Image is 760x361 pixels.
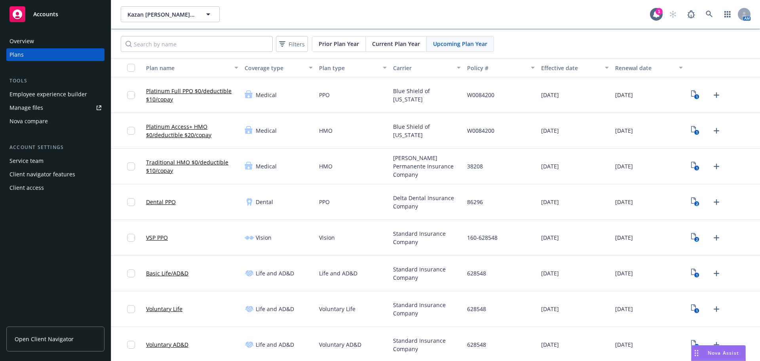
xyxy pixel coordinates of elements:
span: Life and AD&D [319,269,357,277]
button: Coverage type [241,58,315,77]
input: Toggle Row Selected [127,269,135,277]
input: Toggle Row Selected [127,341,135,349]
button: Renewal date [612,58,686,77]
div: Client navigator features [9,168,75,181]
div: Carrier [393,64,452,72]
a: Platinum Full PPO $0/deductible $10/copay [146,87,238,103]
a: View Plan Documents [689,89,702,101]
span: Delta Dental Insurance Company [393,194,461,210]
div: Manage files [9,101,43,114]
span: Life and AD&D [256,340,294,349]
a: View Plan Documents [689,160,702,173]
span: [DATE] [541,162,559,170]
span: [DATE] [615,198,633,206]
a: Upload Plan Documents [710,89,723,101]
span: Filters [277,38,306,50]
a: Upload Plan Documents [710,160,723,173]
span: Standard Insurance Company [393,336,461,353]
a: Switch app [720,6,735,22]
a: Voluntary AD&D [146,340,188,349]
span: Voluntary AD&D [319,340,361,349]
input: Toggle Row Selected [127,305,135,313]
button: Plan name [143,58,241,77]
span: 38208 [467,162,483,170]
div: Drag to move [692,346,701,361]
text: 1 [696,130,698,135]
a: Employee experience builder [6,88,104,101]
span: Medical [256,91,277,99]
div: Renewal date [615,64,674,72]
span: PPO [319,91,330,99]
text: 2 [696,201,698,206]
span: HMO [319,126,332,135]
span: [DATE] [615,233,633,242]
div: Plan name [146,64,230,72]
a: Upload Plan Documents [710,267,723,280]
span: [DATE] [541,269,559,277]
span: PPO [319,198,330,206]
span: Vision [256,233,272,242]
a: Upload Plan Documents [710,303,723,315]
span: 628548 [467,340,486,349]
span: [DATE] [541,340,559,349]
input: Select all [127,64,135,72]
span: W0084200 [467,91,494,99]
div: Client access [9,181,44,194]
a: Search [701,6,717,22]
button: Effective date [538,58,612,77]
span: Prior Plan Year [319,40,359,48]
a: Report a Bug [683,6,699,22]
span: Blue Shield of [US_STATE] [393,122,461,139]
div: Plan type [319,64,378,72]
span: Vision [319,233,335,242]
div: Account settings [6,143,104,151]
input: Search by name [121,36,273,52]
button: Kazan [PERSON_NAME] [PERSON_NAME] & [PERSON_NAME], A Professional Law Corporation [121,6,220,22]
a: View Plan Documents [689,267,702,280]
span: [DATE] [541,198,559,206]
div: Effective date [541,64,600,72]
button: Policy # [464,58,538,77]
a: VSP PPO [146,233,168,242]
a: Client access [6,181,104,194]
button: Carrier [390,58,464,77]
span: Life and AD&D [256,305,294,313]
a: Traditional HMO $0/deductible $10/copay [146,158,238,175]
div: Employee experience builder [9,88,87,101]
a: View Plan Documents [689,196,702,208]
div: Policy # [467,64,526,72]
span: [DATE] [615,162,633,170]
a: Start snowing [665,6,681,22]
div: Tools [6,77,104,85]
a: Client navigator features [6,168,104,181]
a: Accounts [6,3,104,25]
div: Overview [9,35,34,48]
button: Plan type [316,58,390,77]
input: Toggle Row Selected [127,127,135,135]
span: W0084200 [467,126,494,135]
a: View Plan Documents [689,303,702,315]
input: Toggle Row Selected [127,198,135,206]
input: Toggle Row Selected [127,234,135,242]
text: 2 [696,237,698,242]
span: [DATE] [615,126,633,135]
text: 1 [696,273,698,278]
div: Service team [9,155,44,167]
span: Medical [256,126,277,135]
div: Plans [9,48,24,61]
a: Upload Plan Documents [710,231,723,244]
text: 1 [696,308,698,313]
button: Filters [276,36,308,52]
span: 628548 [467,305,486,313]
text: 1 [696,166,698,171]
span: [DATE] [615,91,633,99]
span: Current Plan Year [372,40,420,48]
a: Platinum Access+ HMO $0/deductible $20/copay [146,122,238,139]
a: Upload Plan Documents [710,124,723,137]
span: Filters [289,40,305,48]
span: 628548 [467,269,486,277]
span: Dental [256,198,273,206]
span: HMO [319,162,332,170]
span: [PERSON_NAME] Permanente Insurance Company [393,154,461,179]
span: Accounts [33,11,58,17]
